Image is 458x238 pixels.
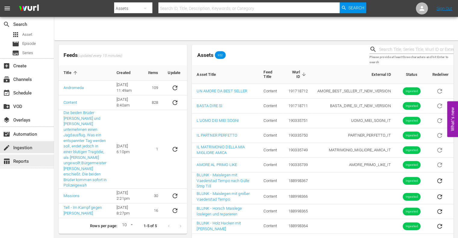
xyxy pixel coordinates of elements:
span: Asset is in future lineups. Remove all episodes that contain this asset before redelivering [432,118,447,122]
a: BLUNK - Maislegen mit Vaederstad Tempo nach Gülle Strip Till [197,173,249,188]
span: menu [4,5,11,12]
td: Content [259,172,283,190]
a: BASTA DIRE Sì [197,104,222,108]
span: Search [3,21,10,28]
td: 828 [143,95,163,110]
th: Update [163,65,187,81]
span: Episode [22,41,36,47]
td: 30 [143,189,163,203]
span: Ingested [403,89,420,94]
td: [DATE] 11:49am [112,81,143,95]
td: Content [259,204,283,219]
span: Reports [3,158,10,165]
td: 190335751 [283,113,313,128]
th: External ID [313,65,395,84]
a: Tell - Im Kampf gegen [PERSON_NAME] [64,205,102,215]
table: sticky table [59,65,187,218]
span: Assets [197,52,213,58]
table: sticky table [192,65,453,234]
td: AMORE_PRIMO_LIKE_IT [313,158,395,172]
td: 188998365 [283,204,313,219]
p: Rows per page: [90,223,117,229]
a: AMORE AL PRIMO LIKE [197,162,237,167]
input: Search Title, Series Title, Wurl ID or External ID [379,45,453,54]
td: MATRIMONIO_MIGLIORE_AMICA_IT [313,143,395,158]
span: (updated every 15 minutes) [78,54,122,58]
a: Content [64,100,77,105]
a: Andromeda [64,85,84,90]
td: UOMO_MIEI_SOGNI_IT [313,113,395,128]
td: Content [259,219,283,234]
td: 188998364 [283,219,313,234]
button: Open Feedback Widget [447,101,458,137]
a: L'UOMO DEI MIEI SOGNI [197,118,239,123]
td: 188998366 [283,190,313,204]
span: Ingested [403,163,420,167]
img: ans4CAIJ8jUAAAAAAAAAAAAAAAAAAAAAAAAgQb4GAAAAAAAAAAAAAAAAAAAAAAAAJMjXAAAAAAAAAAAAAAAAAAAAAAAAgAT5G... [14,2,43,16]
span: Asset [12,31,19,38]
td: Content [259,190,283,204]
td: Content [259,143,283,158]
span: Ingestion [3,144,10,151]
td: Content [259,128,283,143]
td: BASTA_DIRE_SI_IT_NEW_VERSION [313,99,395,113]
th: Redeliver [428,65,453,84]
span: Search [348,2,364,13]
span: Ingested [403,209,420,214]
td: AMORE_BEST_SELLER_IT_NEW_VERSION [313,84,395,99]
span: Asset is in future lineups. Remove all episodes that contain this asset before redelivering [432,103,447,108]
span: Ingested [403,119,420,123]
td: PARTNER_PERFETTO_IT [313,128,395,143]
div: 10 [120,221,134,230]
th: Items [143,65,163,81]
span: Asset is in future lineups. Remove all episodes that contain this asset before redelivering [432,88,447,93]
a: BLUNK - Holz Hacken mit [PERSON_NAME] [197,221,241,231]
a: BLUNK - Maislegen mit großer Vaederstad Tempo [197,191,250,202]
td: 191718711 [283,99,313,113]
span: Channels [3,76,10,83]
td: 190335739 [283,158,313,172]
span: Episode [12,40,19,48]
span: Ingested [403,133,420,138]
td: 109 [143,81,163,95]
td: Content [259,84,283,99]
a: Sign Out [437,6,452,11]
span: Asset [22,32,32,38]
td: Content [259,113,283,128]
td: Content [259,158,283,172]
span: Series [12,49,19,57]
a: UN AMORE DA BEST SELLER [197,89,247,93]
span: VOD [3,103,10,110]
span: Ingested [403,178,420,183]
span: Ingested [403,224,420,228]
span: Schedule [3,89,10,97]
span: Create [3,62,10,70]
td: 16 [143,203,163,218]
td: [DATE] 8:40am [112,95,143,110]
span: Asset is in future lineups. Remove all episodes that contain this asset before redelivering [432,162,447,167]
a: Missions [64,193,79,198]
a: Die beiden Brüder [PERSON_NAME] und [PERSON_NAME] unternehmen einen Jagdausflug. Was ein entspann... [64,110,107,188]
th: Feed Title [259,65,283,84]
span: Asset is in future lineups. Remove all episodes that contain this asset before redelivering [432,147,447,152]
a: BLUNK - Horsch Maislege loslegen und reparieren [197,206,242,216]
span: Automation [3,131,10,138]
span: Feeds [59,50,187,60]
td: 188998367 [283,172,313,190]
a: IL PARTNER PERFETTO [197,133,237,138]
td: [DATE] 2:21pm [112,189,143,203]
span: 952 [215,53,226,57]
td: [DATE] 6:10pm [112,110,143,189]
span: Ingested [403,194,420,199]
span: Ingested [403,148,420,153]
span: Overlays [3,116,10,124]
td: [DATE] 8:27pm [112,203,143,218]
td: 191718712 [283,84,313,99]
span: Ingested [403,104,420,108]
a: IL MATRIMONIO DELLA MIA MIGLIORE AMICA [197,145,245,155]
p: Please provide at least three characters and hit Enter to search [369,55,453,65]
span: Asset Title [197,72,224,77]
span: Wurl ID [288,70,308,79]
td: Content [259,99,283,113]
th: Status [396,65,428,84]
